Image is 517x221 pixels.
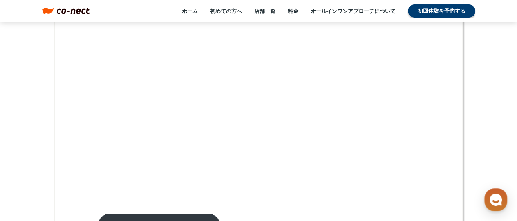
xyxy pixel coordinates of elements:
a: ホーム [2,153,54,174]
a: 設定 [105,153,157,174]
a: チャット [54,153,105,174]
span: ホーム [21,165,36,172]
a: ホーム [182,7,198,15]
a: オールインワンアプローチについて [311,7,396,15]
a: 初回体験を予約する [408,4,475,18]
span: 設定 [126,165,136,172]
a: 初めての方へ [210,7,242,15]
span: チャット [70,166,90,172]
a: 店舗一覧 [254,7,275,15]
a: 料金 [288,7,298,15]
